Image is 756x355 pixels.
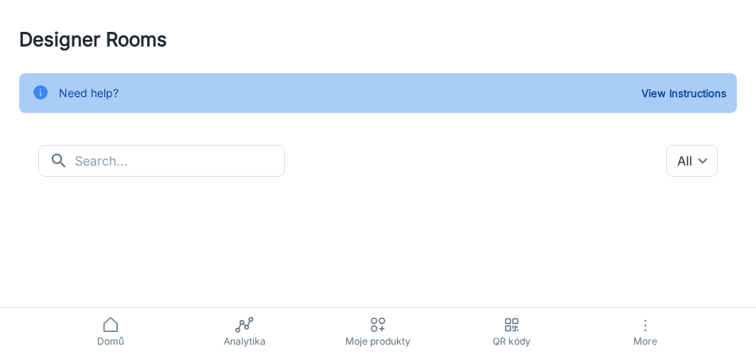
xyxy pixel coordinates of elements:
[588,335,703,347] span: More
[187,334,302,349] span: Analytika
[666,145,718,177] div: All
[579,308,712,355] button: More
[44,308,177,355] a: Domů
[177,308,311,355] a: Analytika
[637,81,731,105] button: View Instructions
[311,308,445,355] a: Moje produkty
[454,334,569,349] span: QR kódy
[321,334,435,349] span: Moje produkty
[19,25,737,54] h4: Designer Rooms
[445,308,579,355] a: QR kódy
[59,78,119,108] div: Need help?
[53,334,168,349] span: Domů
[75,145,285,177] input: Search...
